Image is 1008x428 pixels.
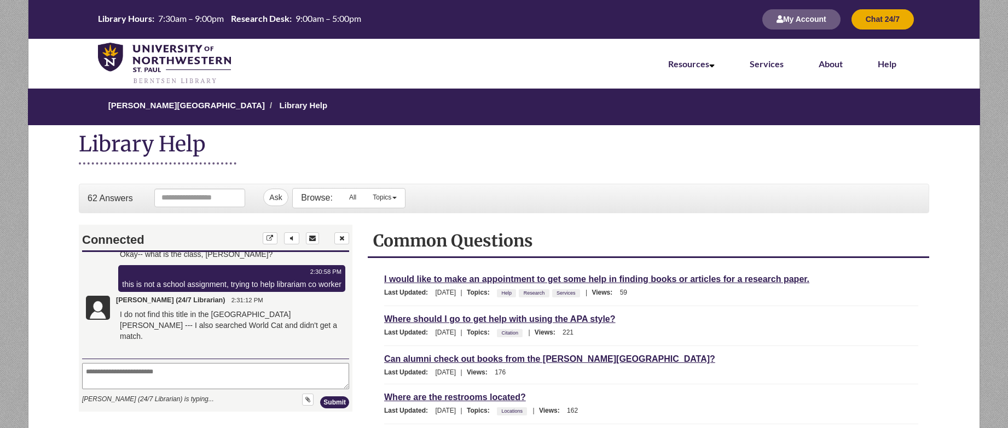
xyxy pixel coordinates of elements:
[435,329,456,336] span: [DATE]
[500,405,524,417] a: Locations
[620,289,627,296] span: 59
[373,230,924,251] h2: Common Questions
[467,368,493,376] span: Views:
[522,287,547,299] a: Research
[535,329,561,336] span: Views:
[158,13,224,24] span: 7:30am – 9:00pm
[458,407,465,414] span: |
[819,58,843,69] a: About
[384,407,433,414] span: Last Updated:
[95,13,364,24] table: Hours Today
[79,225,352,411] iframe: Chat Widget
[108,101,265,110] a: [PERSON_NAME][GEOGRAPHIC_DATA]
[79,225,351,412] div: Chat Widget
[762,16,841,24] a: My Account
[384,313,616,325] a: Where should I go to get help with using the APA style?
[384,368,433,376] span: Last Updated:
[301,192,333,204] p: Browse:
[458,289,465,296] span: |
[384,391,526,403] a: Where are the restrooms located?
[95,13,364,25] a: Hours Today
[79,131,236,165] h1: Library Help
[384,273,809,285] a: I would like to make an appointment to get some help in finding books or articles for a research ...
[563,329,573,336] span: 221
[384,289,433,296] span: Last Updated:
[851,16,914,24] a: Chat 24/7
[384,353,715,365] a: Can alumni check out books from the [PERSON_NAME][GEOGRAPHIC_DATA]?
[750,58,784,69] a: Services
[539,407,565,414] span: Views:
[467,329,495,336] span: Topics:
[280,101,328,110] a: Library Help
[435,289,456,296] span: [DATE]
[555,287,577,299] a: Services
[592,289,618,296] span: Views:
[525,329,532,336] span: |
[263,189,288,206] button: Ask
[228,13,293,24] th: Research Desk:
[668,58,715,69] a: Resources
[341,189,364,206] a: All
[467,407,495,414] span: Topics:
[500,327,520,339] a: Citation
[878,58,896,69] a: Help
[435,368,456,376] span: [DATE]
[497,289,583,296] ul: Topics:
[296,13,361,24] span: 9:00am – 5:00pm
[458,329,465,336] span: |
[497,407,530,414] ul: Topics:
[364,189,405,206] a: Topics
[530,407,537,414] span: |
[467,289,495,296] span: Topics:
[851,9,914,30] button: Chat 24/7
[567,407,578,414] span: 162
[458,368,465,376] span: |
[497,329,525,336] ul: Topics:
[98,43,230,85] img: UNWSP Library Logo
[495,368,506,376] span: 176
[500,287,513,299] a: Help
[384,329,433,336] span: Last Updated:
[762,9,841,30] button: My Account
[435,407,456,414] span: [DATE]
[88,192,133,204] p: 62 Answers
[95,13,155,24] th: Library Hours:
[583,289,590,296] span: |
